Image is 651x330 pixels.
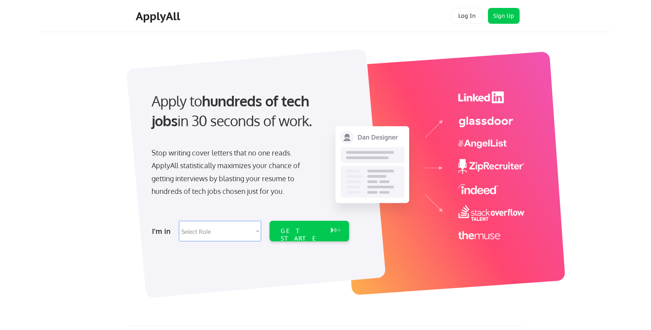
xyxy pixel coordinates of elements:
div: ApplyAll [136,9,182,23]
div: Apply to in 30 seconds of work. [152,91,346,131]
strong: hundreds of tech jobs [152,92,313,129]
button: Sign Up [488,8,520,24]
div: I'm in [152,225,174,237]
button: Log In [451,8,483,24]
div: GET STARTED [281,227,323,250]
div: Stop writing cover letters that no one reads. ApplyAll statistically maximizes your chance of get... [152,146,314,198]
